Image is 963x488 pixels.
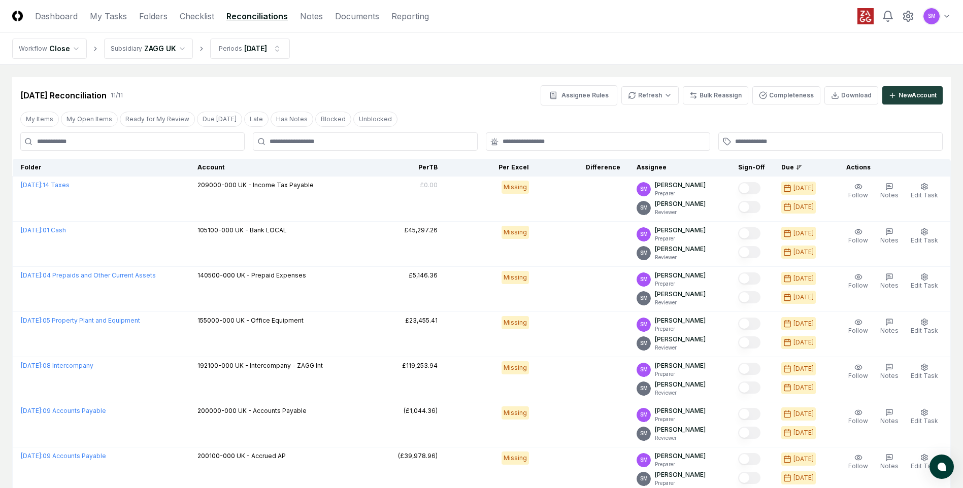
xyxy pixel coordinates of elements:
span: UK - Bank LOCAL [235,226,287,234]
button: Mark complete [738,381,760,394]
button: Follow [846,361,870,382]
span: UK - Accrued AP [237,452,286,460]
button: Follow [846,226,870,247]
div: [DATE] [793,229,814,238]
a: [DATE]:05 Property Plant and Equipment [21,317,140,324]
a: Reporting [391,10,429,22]
span: SM [640,366,648,373]
button: Mark complete [738,291,760,303]
button: Mark complete [738,472,760,484]
button: Follow [846,271,870,292]
a: Checklist [180,10,214,22]
button: Follow [846,451,870,473]
span: Edit Task [911,372,938,379]
div: £45,297.26 [404,226,438,235]
button: Follow [846,181,870,202]
div: [DATE] [793,319,814,328]
p: [PERSON_NAME] [655,406,706,415]
span: UK - Income Tax Payable [238,181,314,189]
button: Notes [878,226,901,247]
span: SM [640,475,648,482]
span: Edit Task [911,191,938,199]
div: [DATE] [793,455,814,464]
button: Bulk Reassign [683,86,748,104]
span: Follow [848,462,868,470]
span: SM [640,411,648,419]
button: Notes [878,361,901,382]
a: Folders [139,10,168,22]
th: Assignee [628,159,730,177]
button: Edit Task [909,451,940,473]
span: Notes [880,236,899,244]
button: Edit Task [909,226,940,247]
div: [DATE] Reconciliation [20,89,107,101]
a: [DATE]:04 Prepaids and Other Current Assets [21,271,156,279]
button: NewAccount [882,86,943,104]
nav: breadcrumb [12,39,290,59]
p: Preparer [655,479,706,487]
button: Due Today [197,112,242,127]
a: [DATE]:08 Intercompany [21,362,93,369]
span: [DATE] : [21,181,43,189]
span: Edit Task [911,417,938,425]
span: Edit Task [911,282,938,289]
p: [PERSON_NAME] [655,470,706,479]
button: Follow [846,406,870,428]
span: Follow [848,191,868,199]
p: [PERSON_NAME] [655,181,706,190]
p: Preparer [655,280,706,288]
span: SM [640,249,648,257]
div: Due [781,163,822,172]
button: Notes [878,316,901,337]
span: [DATE] : [21,226,43,234]
span: SM [640,185,648,193]
span: 209000-000 [197,181,237,189]
div: (£39,978.96) [398,451,438,461]
div: Missing [502,181,529,194]
p: [PERSON_NAME] [655,316,706,325]
span: SM [928,12,936,20]
p: Preparer [655,325,706,333]
a: [DATE]:09 Accounts Payable [21,407,106,414]
div: [DATE] [793,248,814,257]
span: UK - Office Equipment [236,317,304,324]
div: [DATE] [244,43,267,54]
div: Workflow [19,44,47,53]
span: Notes [880,372,899,379]
span: Edit Task [911,327,938,334]
p: [PERSON_NAME] [655,226,706,235]
th: Per TB [354,159,446,177]
th: Per Excel [446,159,537,177]
button: My Open Items [61,112,118,127]
p: Reviewer [655,254,706,261]
button: Follow [846,316,870,337]
span: Notes [880,282,899,289]
button: Edit Task [909,316,940,337]
div: Actions [838,163,943,172]
span: UK - Prepaid Expenses [237,271,306,279]
span: Follow [848,417,868,425]
div: Missing [502,226,529,239]
button: Ready for My Review [120,112,195,127]
p: [PERSON_NAME] [655,271,706,280]
p: [PERSON_NAME] [655,335,706,344]
div: New Account [899,91,937,100]
span: [DATE] : [21,362,43,369]
button: Assignee Rules [541,85,617,106]
span: Edit Task [911,236,938,244]
button: Unblocked [353,112,397,127]
p: Preparer [655,190,706,197]
button: Edit Task [909,271,940,292]
button: Notes [878,406,901,428]
a: Notes [300,10,323,22]
p: [PERSON_NAME] [655,380,706,389]
span: SM [640,385,648,392]
p: [PERSON_NAME] [655,361,706,370]
span: [DATE] : [21,317,43,324]
div: Missing [502,451,529,465]
th: Difference [537,159,628,177]
button: Mark complete [738,453,760,465]
button: Has Notes [271,112,313,127]
a: [DATE]:14 Taxes [21,181,70,189]
p: Preparer [655,461,706,468]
